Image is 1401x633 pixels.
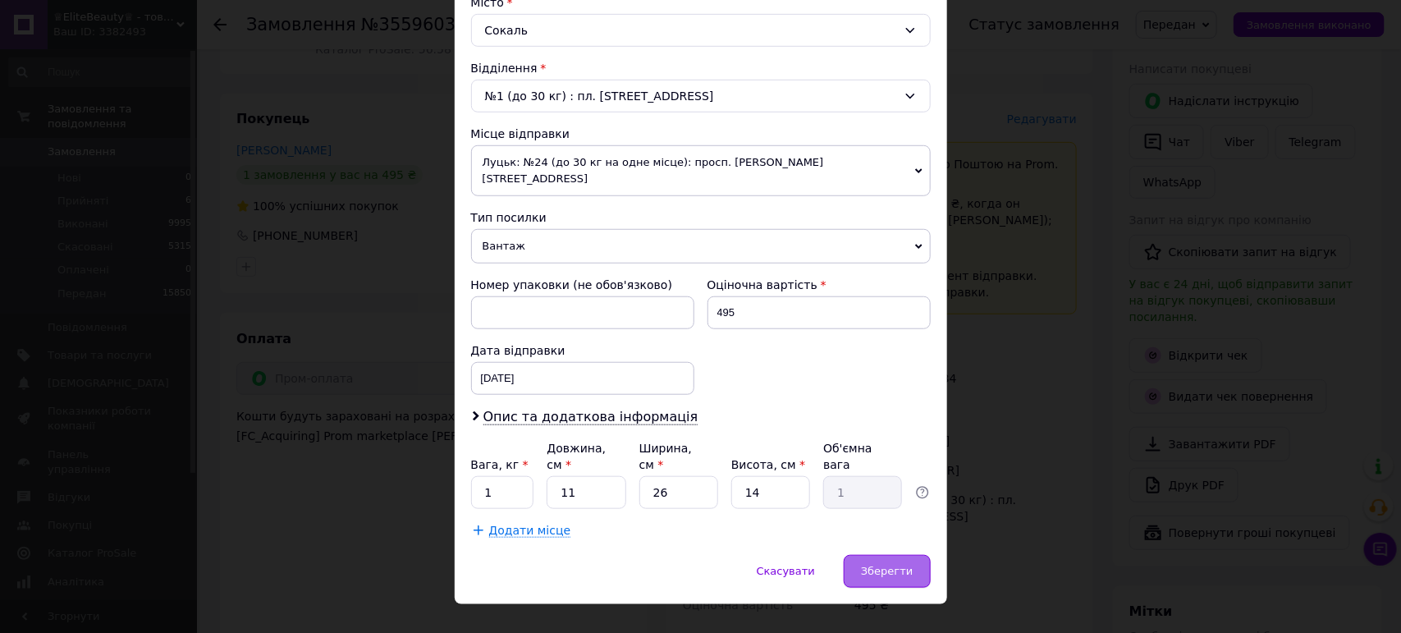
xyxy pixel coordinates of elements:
span: Опис та додаткова інформація [483,409,698,425]
div: Сокаль [471,14,931,47]
label: Висота, см [731,458,805,471]
div: №1 (до 30 кг) : пл. [STREET_ADDRESS] [471,80,931,112]
div: Відділення [471,60,931,76]
span: Скасувати [757,565,815,577]
span: Додати місце [489,524,571,538]
span: Тип посилки [471,211,547,224]
span: Вантаж [471,229,931,264]
div: Об'ємна вага [823,440,902,473]
label: Довжина, см [547,442,606,471]
div: Номер упаковки (не обов'язково) [471,277,694,293]
div: Дата відправки [471,342,694,359]
span: Місце відправки [471,127,570,140]
span: Луцьк: №24 (до 30 кг на одне місце): просп. [PERSON_NAME][STREET_ADDRESS] [471,145,931,196]
label: Вага, кг [471,458,529,471]
label: Ширина, см [639,442,692,471]
div: Оціночна вартість [707,277,931,293]
span: Зберегти [861,565,913,577]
